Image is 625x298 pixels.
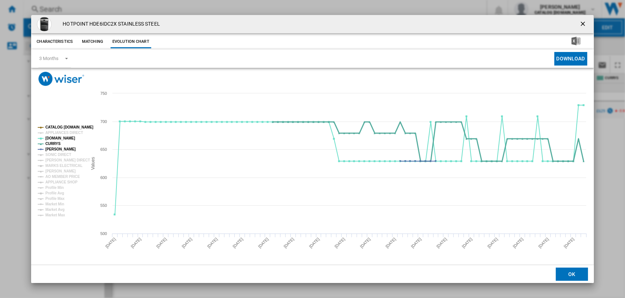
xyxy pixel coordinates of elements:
tspan: 500 [100,231,107,236]
tspan: [DATE] [512,237,524,249]
tspan: [DATE] [130,237,142,249]
tspan: MARKS ELECTRICAL [45,164,82,168]
tspan: Profile Avg [45,191,64,195]
div: 3 Months [39,56,58,61]
h4: HOTPOINT HDE6IDC2X STAINLESS STEEL [59,21,160,28]
tspan: CURRYS [45,142,61,146]
button: Download [554,52,587,66]
img: excel-24x24.png [572,37,580,45]
tspan: Market Avg [45,208,64,212]
tspan: [DATE] [207,237,219,249]
tspan: CATALOG [DOMAIN_NAME] [45,125,93,129]
tspan: 700 [100,119,107,124]
tspan: APPLIANCES DIRECT [45,131,83,135]
tspan: SONIC DIRECT [45,153,71,157]
tspan: [DATE] [308,237,320,249]
tspan: [DOMAIN_NAME] [45,136,75,140]
tspan: [DATE] [537,237,550,249]
tspan: [DATE] [232,237,244,249]
tspan: AO MEMBER PRICE [45,175,80,179]
tspan: APPLIANCE SHOP [45,180,78,184]
tspan: [DATE] [487,237,499,249]
tspan: 600 [100,175,107,180]
tspan: [DATE] [283,237,295,249]
ng-md-icon: getI18NText('BUTTONS.CLOSE_DIALOG') [579,20,588,29]
tspan: [DATE] [105,237,117,249]
tspan: 650 [100,147,107,152]
button: Download in Excel [560,35,592,48]
button: Characteristics [35,35,75,48]
tspan: [DATE] [156,237,168,249]
md-dialog: Product popup [31,15,594,283]
button: Evolution chart [111,35,151,48]
tspan: Market Max [45,213,65,217]
button: getI18NText('BUTTONS.CLOSE_DIALOG') [576,17,591,31]
img: logo_wiser_300x94.png [38,72,84,86]
tspan: [DATE] [410,237,423,249]
tspan: 750 [100,91,107,96]
button: OK [556,268,588,281]
tspan: Market Min [45,202,64,206]
tspan: [DATE] [385,237,397,249]
tspan: [PERSON_NAME] [45,169,76,173]
tspan: [DATE] [436,237,448,249]
tspan: [PERSON_NAME] DIRECT [45,158,90,162]
tspan: [DATE] [181,237,193,249]
tspan: Profile Max [45,197,65,201]
tspan: Values [91,157,96,170]
tspan: Profile Min [45,186,64,190]
tspan: [PERSON_NAME] [45,147,76,151]
tspan: 550 [100,203,107,208]
tspan: [DATE] [334,237,346,249]
img: 5b0f1d672042aafb0665db348001301761941065_1.jpg [37,17,52,31]
button: Matching [77,35,109,48]
tspan: [DATE] [461,237,473,249]
tspan: [DATE] [359,237,371,249]
tspan: [DATE] [257,237,269,249]
tspan: [DATE] [563,237,575,249]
